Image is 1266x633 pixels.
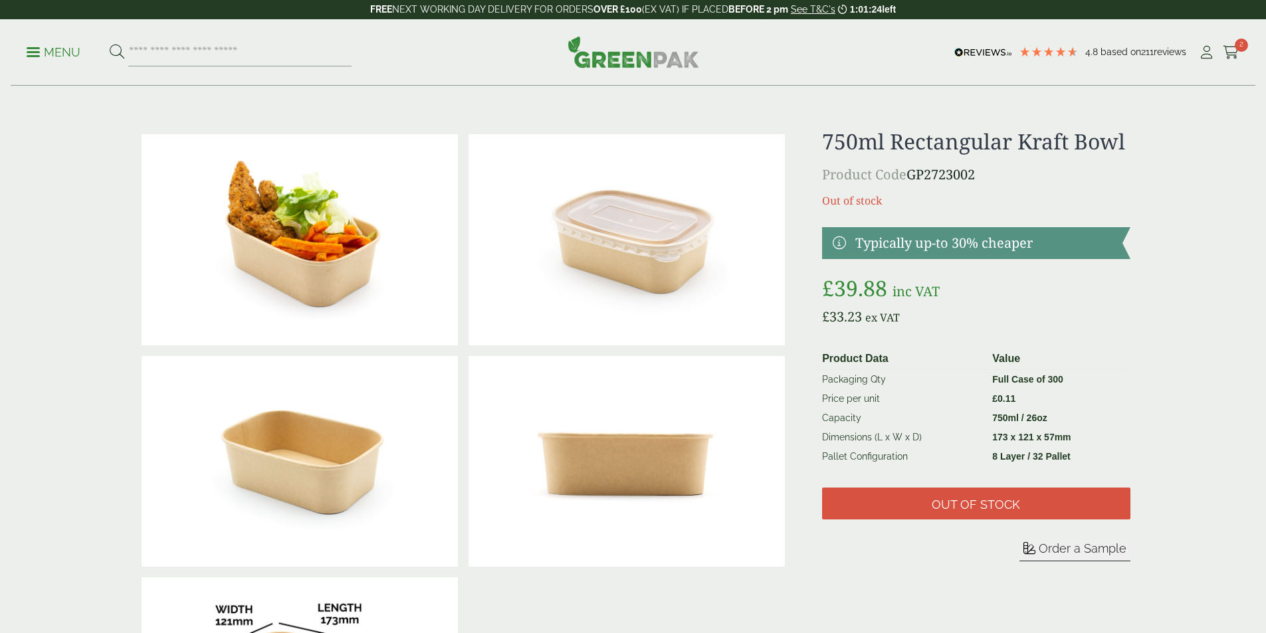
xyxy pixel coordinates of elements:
[27,45,80,60] p: Menu
[817,447,987,466] td: Pallet Configuration
[791,4,835,15] a: See T&C's
[822,274,887,302] bdi: 39.88
[822,308,862,325] bdi: 33.23
[882,4,896,15] span: left
[817,348,987,370] th: Product Data
[954,48,1012,57] img: REVIEWS.io
[822,274,834,302] span: £
[817,408,987,428] td: Capacity
[817,370,987,390] td: Packaging Qty
[992,412,1047,423] strong: 750ml / 26oz
[893,282,940,300] span: inc VAT
[992,432,1071,442] strong: 173 x 121 x 57mm
[932,497,1020,512] span: Out of stock
[822,308,829,325] span: £
[822,129,1130,154] h1: 750ml Rectangular Kraft Bowl
[1154,46,1186,57] span: reviews
[142,356,458,567] img: 750ml Rectangular Kraft Bowl
[1141,46,1154,57] span: 211
[568,36,699,68] img: GreenPak Supplies
[1101,46,1141,57] span: Based on
[822,165,1130,185] p: GP2723002
[1019,541,1130,561] button: Order a Sample
[142,134,458,345] img: 750ml Rectangular Kraft Bowl With Food Contents
[992,374,1063,385] strong: Full Case of 300
[822,193,1130,209] p: Out of stock
[1198,46,1215,59] i: My Account
[1223,43,1239,62] a: 2
[1039,541,1126,555] span: Order a Sample
[593,4,642,15] strong: OVER £100
[865,310,900,325] span: ex VAT
[992,393,1015,404] bdi: 0.11
[817,428,987,447] td: Dimensions (L x W x D)
[728,4,788,15] strong: BEFORE 2 pm
[992,393,998,404] span: £
[850,4,882,15] span: 1:01:24
[992,451,1071,462] strong: 8 Layer / 32 Pallet
[469,356,785,567] img: 750ml Rectangular Kraft Bowl Alternate
[822,165,906,183] span: Product Code
[1235,39,1248,52] span: 2
[370,4,392,15] strong: FREE
[817,389,987,408] td: Price per unit
[27,45,80,58] a: Menu
[469,134,785,345] img: 750ml Rectangular Kraft Bowl With Lid
[987,348,1124,370] th: Value
[1019,46,1079,58] div: 4.79 Stars
[1223,46,1239,59] i: Cart
[1085,46,1101,57] span: 4.8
